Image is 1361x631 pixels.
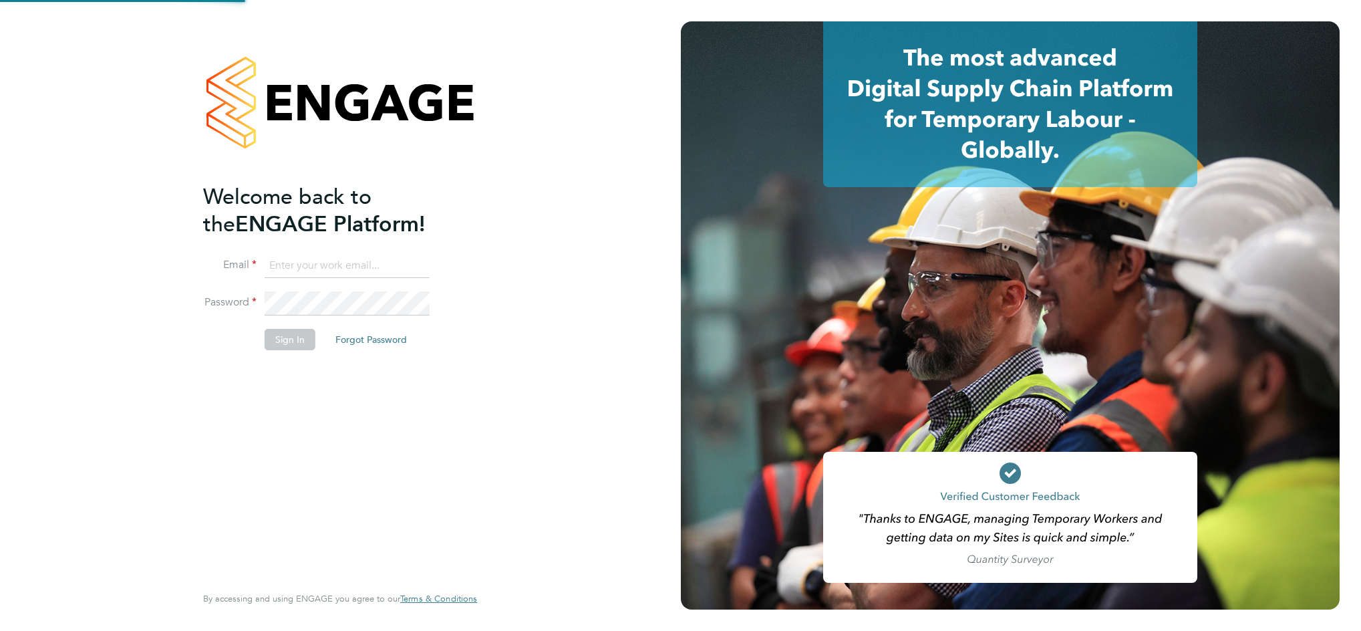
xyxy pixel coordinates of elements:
[265,329,315,350] button: Sign In
[203,183,464,238] h2: ENGAGE Platform!
[203,593,477,604] span: By accessing and using ENGAGE you agree to our
[325,329,418,350] button: Forgot Password
[203,295,257,309] label: Password
[203,258,257,272] label: Email
[203,184,371,237] span: Welcome back to the
[400,594,477,604] a: Terms & Conditions
[265,254,430,278] input: Enter your work email...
